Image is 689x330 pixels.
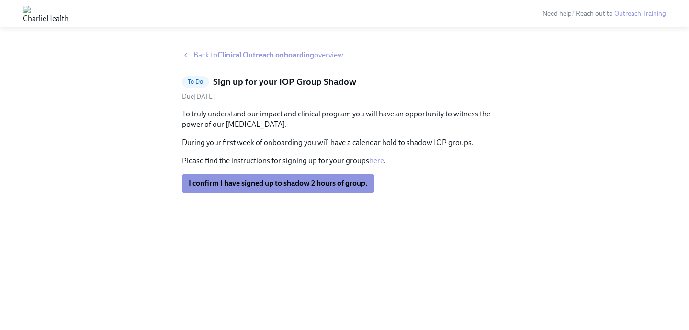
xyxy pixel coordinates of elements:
h5: Sign up for your IOP Group Shadow [213,76,356,88]
a: Back toClinical Outreach onboardingoverview [182,50,508,60]
a: Outreach Training [614,10,666,18]
span: To Do [182,78,209,85]
p: Please find the instructions for signing up for your groups . [182,156,508,166]
button: I confirm I have signed up to shadow 2 hours of group. [182,174,374,193]
span: Need help? Reach out to [542,10,666,18]
span: I confirm I have signed up to shadow 2 hours of group. [189,179,368,188]
p: To truly understand our impact and clinical program you will have an opportunity to witness the p... [182,109,508,130]
p: During your first week of onboarding you will have a calendar hold to shadow IOP groups. [182,137,508,148]
strong: Clinical Outreach onboarding [217,50,314,59]
img: CharlieHealth [23,6,68,21]
span: Due [DATE] [182,92,215,101]
span: Back to overview [193,50,343,60]
a: here [369,156,384,165]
